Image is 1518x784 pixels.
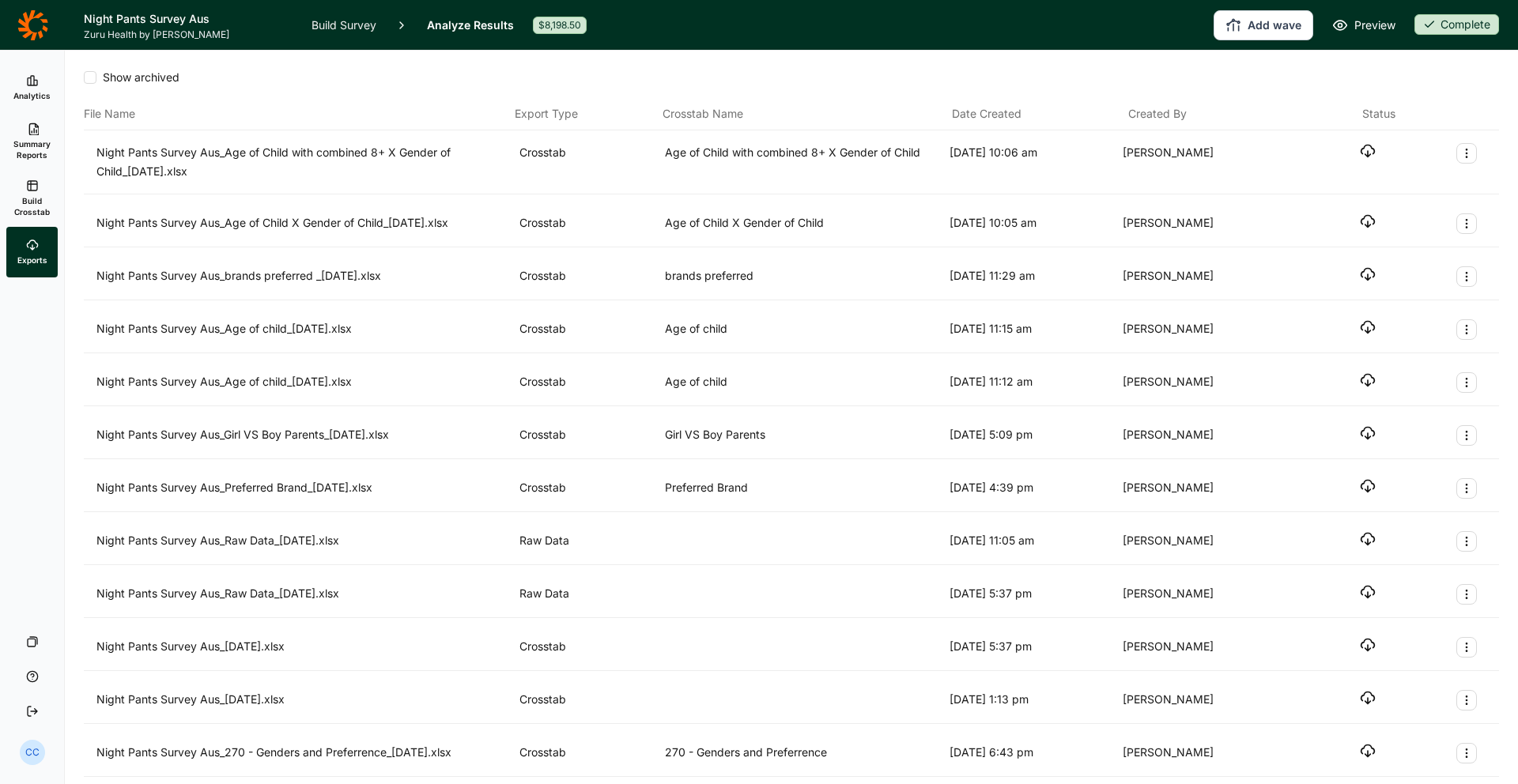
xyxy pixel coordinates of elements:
[1456,319,1477,340] button: Export Actions
[1123,143,1290,181] div: [PERSON_NAME]
[665,266,943,287] div: brands preferred
[519,425,659,446] div: Crosstab
[950,425,1116,446] div: [DATE] 5:09 pm
[1414,14,1499,35] div: Complete
[950,531,1116,552] div: [DATE] 11:05 am
[1414,14,1499,36] button: Complete
[663,104,946,123] div: Crosstab Name
[1214,10,1313,40] button: Add wave
[96,143,513,181] div: Night Pants Survey Aus_Age of Child with combined 8+ X Gender of Child_[DATE].xlsx
[20,740,45,765] div: CC
[17,254,47,266] span: Exports
[96,690,513,710] div: Night Pants Survey Aus_[DATE].xlsx
[1360,425,1376,441] button: Download file
[519,213,659,234] div: Crosstab
[665,372,943,393] div: Age of child
[1123,372,1290,393] div: [PERSON_NAME]
[6,113,58,170] a: Summary Reports
[13,90,51,101] span: Analytics
[950,319,1116,340] div: [DATE] 11:15 am
[950,584,1116,605] div: [DATE] 5:37 pm
[950,743,1116,763] div: [DATE] 6:43 pm
[1123,637,1290,658] div: [PERSON_NAME]
[96,478,513,499] div: Night Pants Survey Aus_Preferred Brand_[DATE].xlsx
[519,743,659,763] div: Crosstab
[1360,637,1376,653] button: Download file
[96,584,513,605] div: Night Pants Survey Aus_Raw Data_[DATE].xlsx
[1332,16,1395,35] a: Preview
[13,195,51,217] span: Build Crosstab
[533,17,587,34] div: $8,198.50
[6,227,58,277] a: Exports
[1360,372,1376,388] button: Download file
[519,584,659,605] div: Raw Data
[950,372,1116,393] div: [DATE] 11:12 am
[1362,104,1395,123] div: Status
[1456,213,1477,234] button: Export Actions
[1123,266,1290,287] div: [PERSON_NAME]
[1360,319,1376,335] button: Download file
[1456,584,1477,605] button: Export Actions
[1123,319,1290,340] div: [PERSON_NAME]
[950,143,1116,181] div: [DATE] 10:06 am
[1123,531,1290,552] div: [PERSON_NAME]
[1123,478,1290,499] div: [PERSON_NAME]
[1123,213,1290,234] div: [PERSON_NAME]
[950,213,1116,234] div: [DATE] 10:05 am
[1123,584,1290,605] div: [PERSON_NAME]
[1360,266,1376,282] button: Download file
[950,690,1116,710] div: [DATE] 1:13 pm
[96,743,513,763] div: Night Pants Survey Aus_270 - Genders and Preferrence_[DATE].xlsx
[950,478,1116,499] div: [DATE] 4:39 pm
[84,28,293,41] span: Zuru Health by [PERSON_NAME]
[1360,743,1376,759] button: Download file
[1456,690,1477,710] button: Export Actions
[1456,743,1477,763] button: Export Actions
[1123,743,1290,763] div: [PERSON_NAME]
[6,62,58,113] a: Analytics
[515,104,656,123] div: Export Type
[1360,531,1376,547] button: Download file
[1354,16,1395,35] span: Preview
[1456,372,1477,393] button: Export Actions
[96,425,513,446] div: Night Pants Survey Aus_Girl VS Boy Parents_[DATE].xlsx
[950,637,1116,658] div: [DATE] 5:37 pm
[1456,266,1477,287] button: Export Actions
[1360,584,1376,600] button: Download file
[665,319,943,340] div: Age of child
[1456,425,1477,446] button: Export Actions
[1123,690,1290,710] div: [PERSON_NAME]
[1360,478,1376,494] button: Download file
[519,319,659,340] div: Crosstab
[665,213,943,234] div: Age of Child X Gender of Child
[96,531,513,552] div: Night Pants Survey Aus_Raw Data_[DATE].xlsx
[519,637,659,658] div: Crosstab
[519,143,659,181] div: Crosstab
[519,531,659,552] div: Raw Data
[519,372,659,393] div: Crosstab
[96,266,513,287] div: Night Pants Survey Aus_brands preferred _[DATE].xlsx
[519,266,659,287] div: Crosstab
[519,478,659,499] div: Crosstab
[1360,143,1376,159] button: Download file
[1456,637,1477,658] button: Export Actions
[6,170,58,227] a: Build Crosstab
[96,70,179,85] span: Show archived
[952,104,1122,123] div: Date Created
[665,143,943,181] div: Age of Child with combined 8+ X Gender of Child
[96,637,513,658] div: Night Pants Survey Aus_[DATE].xlsx
[1360,690,1376,706] button: Download file
[519,690,659,710] div: Crosstab
[1360,213,1376,229] button: Download file
[84,9,293,28] h1: Night Pants Survey Aus
[84,104,508,123] div: File Name
[1456,478,1477,499] button: Export Actions
[665,743,943,763] div: 270 - Genders and Preferrence
[1456,143,1477,164] button: Export Actions
[96,372,513,393] div: Night Pants Survey Aus_Age of child_[DATE].xlsx
[96,213,513,234] div: Night Pants Survey Aus_Age of Child X Gender of Child_[DATE].xlsx
[665,478,943,499] div: Preferred Brand
[665,425,943,446] div: Girl VS Boy Parents
[1123,425,1290,446] div: [PERSON_NAME]
[13,138,51,160] span: Summary Reports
